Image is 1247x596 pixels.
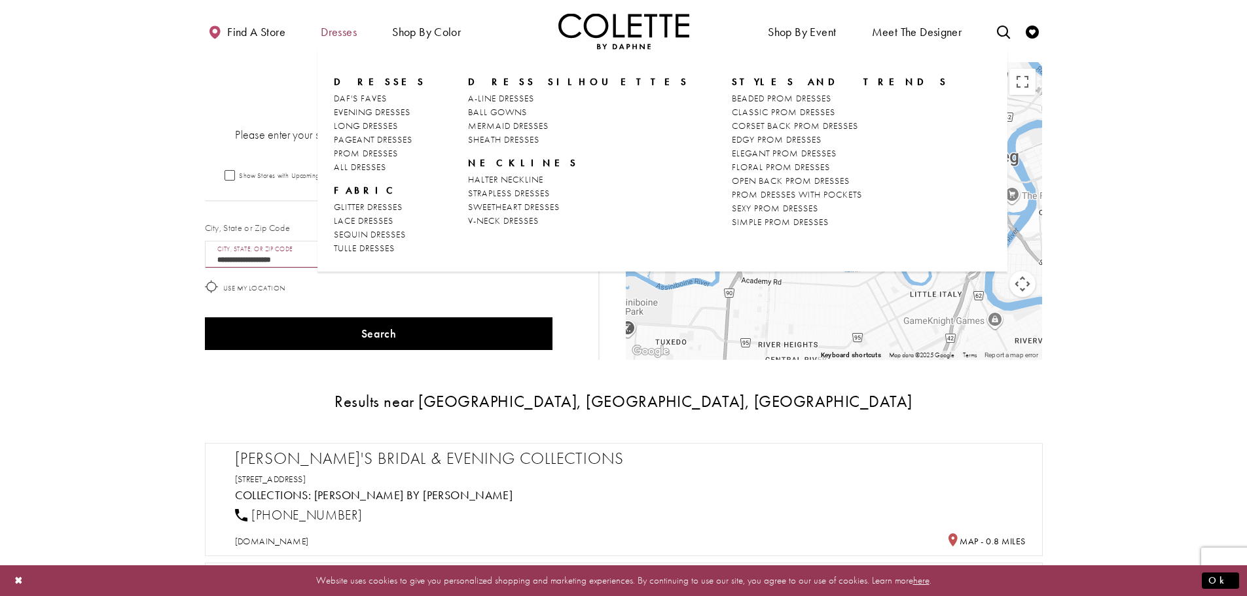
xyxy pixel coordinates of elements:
a: Check Wishlist [1022,13,1042,49]
span: Dresses [334,75,425,88]
img: Colette by Daphne [558,13,689,49]
span: EDGY PROM DRESSES [732,133,822,145]
span: LONG DRESSES [334,120,398,131]
span: DRESS SILHOUETTES [468,75,689,88]
span: TULLE DRESSES [334,242,395,254]
a: HALTER NECKLINE [468,173,689,186]
a: EVENING DRESSES [334,105,425,119]
span: Shop By Event [768,26,836,39]
a: ALL DRESSES [334,160,425,174]
span: Shop by color [389,13,464,49]
span: Dresses [317,13,360,49]
span: Shop By Event [765,13,839,49]
span: SHEATH DRESSES [468,133,539,145]
h3: Results near [GEOGRAPHIC_DATA], [GEOGRAPHIC_DATA], [GEOGRAPHIC_DATA] [205,393,1043,410]
a: BALL GOWNS [468,105,689,119]
a: FLORAL PROM DRESSES [732,160,949,174]
h5: Distance to Stella&#39;s Bridal &amp; Evening Collections [947,533,1026,548]
span: HALTER NECKLINE [468,173,543,185]
span: EVENING DRESSES [334,106,410,118]
span: DAF'S FAVES [334,92,387,104]
span: PROM DRESSES [334,147,398,159]
a: Open this area in Google Maps (opens a new window) [629,343,672,360]
a: EDGY PROM DRESSES [732,133,949,147]
a: Toggle search [994,13,1013,49]
span: PAGEANT DRESSES [334,133,412,145]
a: Visit Home Page [558,13,689,49]
a: OPEN BACK PROM DRESSES [732,174,949,188]
a: SEXY PROM DRESSES [732,202,949,215]
a: V-NECK DRESSES [468,214,689,228]
a: BEADED PROM DRESSES [732,92,949,105]
span: CLASSIC PROM DRESSES [732,106,835,118]
span: FABRIC [334,184,425,197]
span: ALL DRESSES [334,161,386,173]
span: A-LINE DRESSES [468,92,534,104]
a: TULLE DRESSES [334,241,425,255]
a: ELEGANT PROM DRESSES [732,147,949,160]
span: Collections: [235,487,312,502]
span: PROM DRESSES WITH POCKETS [732,188,862,200]
button: Close Dialog [8,569,30,592]
span: Meet the designer [872,26,962,39]
span: NECKLINES [468,156,578,169]
a: PROM DRESSES WITH POCKETS [732,188,949,202]
span: SEXY PROM DRESSES [732,202,818,214]
button: Toggle fullscreen view [1009,69,1036,95]
a: Report a map error [985,351,1038,359]
span: MERMAID DRESSES [468,120,549,131]
a: STRAPLESS DRESSES [468,186,689,200]
span: SWEETHEART DRESSES [468,201,560,213]
span: SEQUIN DRESSES [334,228,406,240]
a: PROM DRESSES [334,147,425,160]
a: LONG DRESSES [334,119,425,133]
a: Find a store [205,13,289,49]
span: [PHONE_NUMBER] [251,506,362,523]
span: BEADED PROM DRESSES [732,92,831,104]
a: Visit Colette by Daphne page [314,487,513,502]
a: here [913,574,930,587]
span: STYLES AND TRENDS [732,75,949,88]
span: STRAPLESS DRESSES [468,187,550,199]
h2: [PERSON_NAME]'s Bridal & Evening Collections [235,449,1026,468]
a: Meet the designer [869,13,966,49]
a: [STREET_ADDRESS] [235,473,306,485]
span: NECKLINES [468,156,689,169]
span: BALL GOWNS [468,106,527,118]
button: Search [205,317,553,350]
a: CLASSIC PROM DRESSES [732,105,949,119]
span: Find a store [227,26,285,39]
span: FLORAL PROM DRESSES [732,161,830,173]
span: CORSET BACK PROM DRESSES [732,120,858,131]
img: Google Image #44 [629,343,672,360]
label: City, State or Zip Code [205,221,291,234]
p: Please enter your search details below to find the closest retailer near you! [231,126,573,143]
a: SEQUIN DRESSES [334,228,425,241]
a: PAGEANT DRESSES [334,133,425,147]
span: GLITTER DRESSES [334,201,403,213]
a: SHEATH DRESSES [468,133,689,147]
a: A-LINE DRESSES [468,92,689,105]
a: Terms [963,351,977,359]
span: FABRIC [334,184,399,197]
span: LACE DRESSES [334,215,393,226]
span: OPEN BACK PROM DRESSES [732,175,850,186]
a: [DOMAIN_NAME] [235,535,309,547]
span: Map data ©2025 Google [889,351,955,359]
span: Shop by color [392,26,461,39]
a: DAF'S FAVES [334,92,425,105]
span: Dresses [321,26,357,39]
button: Submit Dialog [1202,572,1239,589]
button: Map camera controls [1009,271,1036,297]
span: SIMPLE PROM DRESSES [732,216,829,228]
a: GLITTER DRESSES [334,200,425,214]
a: SWEETHEART DRESSES [468,200,689,214]
a: LACE DRESSES [334,214,425,228]
a: SIMPLE PROM DRESSES [732,215,949,229]
span: V-NECK DRESSES [468,215,539,226]
p: Website uses cookies to give you personalized shopping and marketing experiences. By continuing t... [94,572,1153,589]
